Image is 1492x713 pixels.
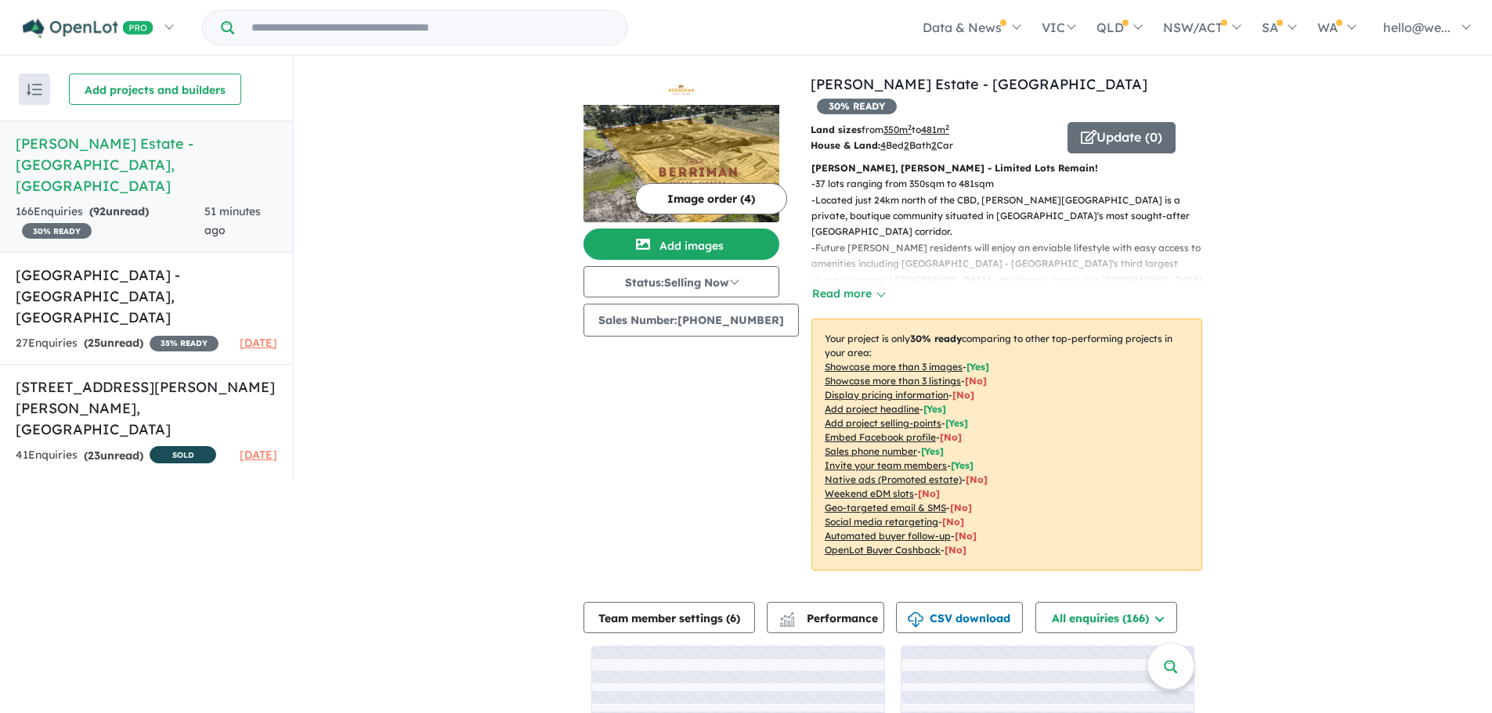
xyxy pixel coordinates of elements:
[896,602,1023,633] button: CSV download
[825,403,919,415] u: Add project headline
[825,530,951,542] u: Automated buyer follow-up
[583,602,755,633] button: Team member settings (6)
[1035,602,1177,633] button: All enquiries (166)
[955,530,977,542] span: [No]
[817,99,897,114] span: 30 % READY
[942,516,964,528] span: [No]
[825,502,946,513] u: Geo-targeted email & SMS
[945,123,949,131] sup: 2
[1068,122,1176,153] button: Update (0)
[583,74,779,222] a: Berriman Estate - Sinagra LogoBerriman Estate - Sinagra
[204,204,261,237] span: 51 minutes ago
[779,617,795,627] img: bar-chart.svg
[825,445,917,457] u: Sales phone number
[16,133,277,196] h5: [PERSON_NAME] Estate - [GEOGRAPHIC_DATA] , [GEOGRAPHIC_DATA]
[782,611,878,625] span: Performance
[22,223,92,239] span: 30 % READY
[16,265,277,328] h5: [GEOGRAPHIC_DATA] - [GEOGRAPHIC_DATA] , [GEOGRAPHIC_DATA]
[16,334,219,353] div: 27 Enquir ies
[811,193,1215,240] p: - Located just 24km north of the CBD, [PERSON_NAME][GEOGRAPHIC_DATA] is a private, boutique commu...
[730,611,736,625] span: 6
[940,431,962,443] span: [ No ]
[583,105,779,222] img: Berriman Estate - Sinagra
[89,204,149,218] strong: ( unread)
[240,336,277,350] span: [DATE]
[150,336,219,351] span: 35 % READY
[825,389,948,401] u: Display pricing information
[908,123,912,131] sup: 2
[811,138,1056,153] p: Bed Bath Car
[93,204,106,218] span: 92
[16,376,277,440] h5: [STREET_ADDRESS][PERSON_NAME][PERSON_NAME] , [GEOGRAPHIC_DATA]
[883,124,912,135] u: 350 m
[912,124,949,135] span: to
[908,612,923,628] img: download icon
[811,319,1202,571] p: Your project is only comparing to other top-performing projects in your area: - - - - - - - - - -...
[825,516,938,528] u: Social media retargeting
[825,544,941,556] u: OpenLot Buyer Cashback
[16,446,216,466] div: 41 Enquir ies
[780,612,794,621] img: line-chart.svg
[921,124,949,135] u: 481 m
[583,304,799,337] button: Sales Number:[PHONE_NUMBER]
[825,488,914,499] u: Weekend eDM slots
[811,176,1215,192] p: - 37 lots ranging from 350sqm to 481sqm
[931,139,937,151] u: 2
[23,19,154,38] img: Openlot PRO Logo White
[811,124,862,135] b: Land sizes
[825,417,941,429] u: Add project selling-points
[945,417,968,429] span: [ Yes ]
[811,75,1147,93] a: [PERSON_NAME] Estate - [GEOGRAPHIC_DATA]
[945,544,966,556] span: [No]
[811,122,1056,138] p: from
[966,474,988,485] span: [No]
[825,474,962,485] u: Native ads (Promoted estate)
[240,448,277,462] span: [DATE]
[921,445,944,457] span: [ Yes ]
[27,84,42,95] img: sort.svg
[825,459,947,471] u: Invite your team members
[811,285,885,303] button: Read more
[825,431,936,443] u: Embed Facebook profile
[965,375,987,387] span: [ No ]
[910,333,962,344] b: 30 % ready
[811,160,1202,176] p: [PERSON_NAME], [PERSON_NAME] - Limited Lots Remain!
[16,203,204,240] div: 166 Enquir ies
[583,266,779,297] button: Status:Selling Now
[635,183,787,214] button: Image order (4)
[1383,20,1450,35] span: hello@we...
[583,229,779,260] button: Add images
[904,139,909,151] u: 2
[880,139,886,151] u: 4
[767,602,884,633] button: Performance
[825,375,961,387] u: Showcase more than 3 listings
[237,11,624,45] input: Try estate name, suburb, builder or developer
[811,139,880,151] b: House & Land:
[825,361,963,373] u: Showcase more than 3 images
[150,446,216,463] span: SOLD
[952,389,974,401] span: [ No ]
[951,459,974,471] span: [ Yes ]
[88,336,100,350] span: 25
[918,488,940,499] span: [No]
[84,448,143,463] strong: ( unread)
[69,74,241,105] button: Add projects and builders
[966,361,989,373] span: [ Yes ]
[590,80,773,99] img: Berriman Estate - Sinagra Logo
[923,403,946,415] span: [ Yes ]
[88,448,100,463] span: 23
[950,502,972,513] span: [No]
[811,240,1215,304] p: - Future [PERSON_NAME] residents will enjoy an enviable lifestyle with easy access to amenities i...
[84,336,143,350] strong: ( unread)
